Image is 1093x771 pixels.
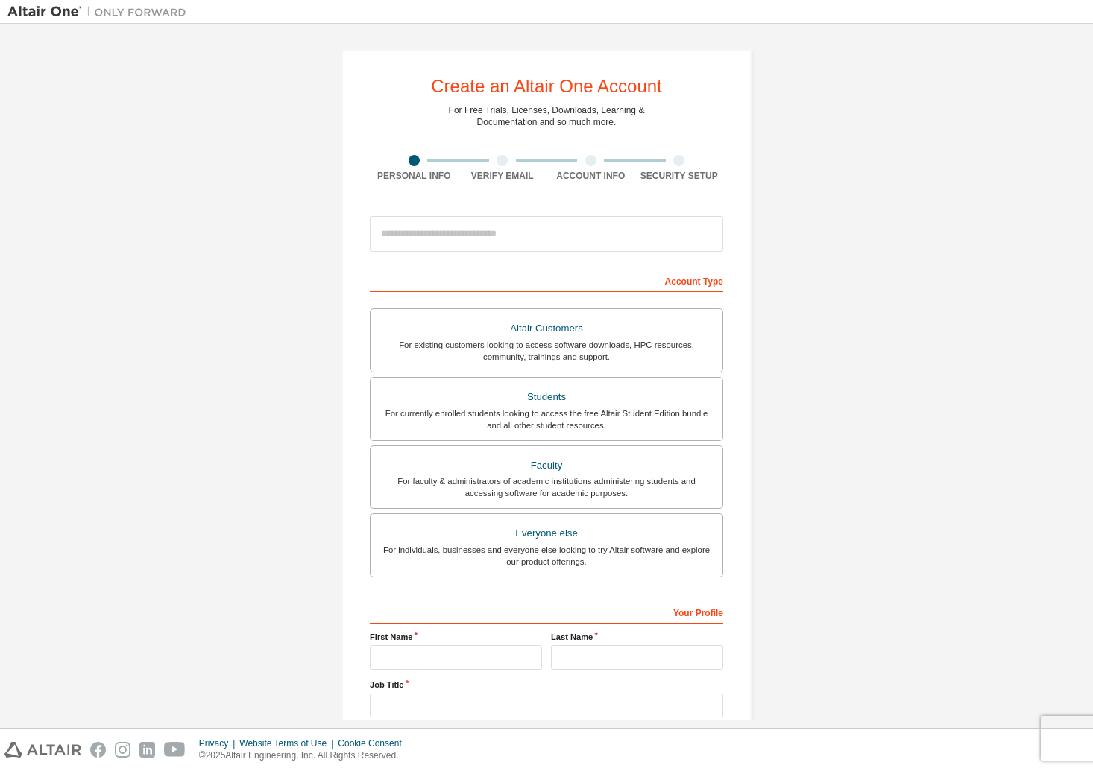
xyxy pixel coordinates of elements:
img: youtube.svg [164,742,186,758]
div: For existing customers looking to access software downloads, HPC resources, community, trainings ... [379,339,714,363]
div: For Free Trials, Licenses, Downloads, Learning & Documentation and so much more. [449,104,645,128]
div: Privacy [199,737,239,749]
img: instagram.svg [115,742,130,758]
p: © 2025 Altair Engineering, Inc. All Rights Reserved. [199,749,411,762]
label: First Name [370,631,542,643]
div: Altair Customers [379,318,714,339]
div: Cookie Consent [338,737,410,749]
label: Last Name [551,631,723,643]
div: Your Profile [370,600,723,624]
div: Security Setup [635,170,724,182]
img: altair_logo.svg [4,742,81,758]
label: Job Title [370,679,723,691]
div: Students [379,387,714,407]
div: For individuals, businesses and everyone else looking to try Altair software and explore our prod... [379,544,714,568]
div: Website Terms of Use [239,737,338,749]
div: For currently enrolled students looking to access the free Altair Student Edition bundle and all ... [379,407,714,431]
div: Create an Altair One Account [431,77,662,95]
div: Account Info [546,170,635,182]
img: facebook.svg [90,742,106,758]
div: For faculty & administrators of academic institutions administering students and accessing softwa... [379,475,714,499]
img: linkedin.svg [139,742,155,758]
div: Personal Info [370,170,459,182]
div: Everyone else [379,523,714,544]
div: Faculty [379,455,714,476]
div: Account Type [370,268,723,292]
img: Altair One [7,4,194,19]
div: Verify Email [459,170,547,182]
